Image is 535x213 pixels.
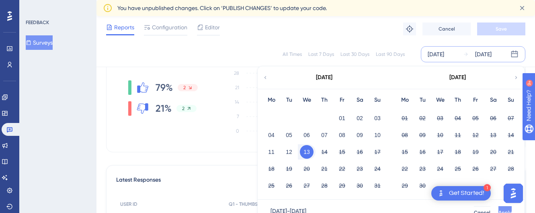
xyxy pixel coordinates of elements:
[156,102,172,115] span: 21%
[504,111,518,125] button: 07
[117,3,327,13] span: You have unpublished changes. Click on ‘PUBLISH CHANGES’ to update your code.
[449,189,484,198] div: Get Started!
[300,145,314,159] button: 13
[335,145,349,159] button: 15
[316,73,332,82] div: [DATE]
[229,201,283,207] span: Q1 - THUMBS UP/DOWN
[298,95,316,105] div: We
[316,95,333,105] div: Th
[156,81,173,94] span: 79%
[504,128,518,142] button: 14
[318,145,331,159] button: 14
[26,19,49,26] div: FEEDBACK
[436,188,446,198] img: launcher-image-alternative-text
[451,145,465,159] button: 18
[264,162,278,176] button: 18
[282,179,296,193] button: 26
[26,35,53,50] button: Surveys
[398,179,412,193] button: 29
[353,179,367,193] button: 30
[484,184,491,191] div: 1
[300,162,314,176] button: 20
[205,23,220,32] span: Editor
[235,85,239,90] tspan: 21
[398,128,412,142] button: 08
[486,111,500,125] button: 06
[353,145,367,159] button: 16
[234,70,239,76] tspan: 28
[428,49,444,59] div: [DATE]
[182,105,184,112] span: 2
[371,179,384,193] button: 31
[371,111,384,125] button: 03
[19,2,50,12] span: Need Help?
[469,128,482,142] button: 12
[469,145,482,159] button: 19
[300,128,314,142] button: 06
[353,162,367,176] button: 23
[475,49,492,59] div: [DATE]
[353,128,367,142] button: 09
[114,23,134,32] span: Reports
[308,51,334,57] div: Last 7 Days
[262,95,280,105] div: Mo
[431,186,491,201] div: Open Get Started! checklist, remaining modules: 1
[282,162,296,176] button: 19
[152,23,187,32] span: Configuration
[183,84,186,91] span: 2
[486,128,500,142] button: 13
[496,26,507,32] span: Save
[376,51,405,57] div: Last 90 Days
[416,128,429,142] button: 09
[398,111,412,125] button: 01
[416,162,429,176] button: 23
[433,128,447,142] button: 10
[280,95,298,105] div: Tu
[371,162,384,176] button: 24
[371,128,384,142] button: 10
[55,4,59,10] div: 9+
[486,162,500,176] button: 27
[300,179,314,193] button: 27
[416,145,429,159] button: 16
[264,179,278,193] button: 25
[282,145,296,159] button: 12
[449,73,466,82] div: [DATE]
[477,23,525,35] button: Save
[237,114,239,119] tspan: 7
[335,162,349,176] button: 22
[501,181,525,205] iframe: UserGuiding AI Assistant Launcher
[451,162,465,176] button: 25
[116,175,161,190] span: Latest Responses
[449,95,467,105] div: Th
[504,162,518,176] button: 28
[335,111,349,125] button: 01
[264,128,278,142] button: 04
[451,128,465,142] button: 11
[469,162,482,176] button: 26
[451,111,465,125] button: 04
[416,111,429,125] button: 02
[414,95,431,105] div: Tu
[439,26,455,32] span: Cancel
[282,128,296,142] button: 05
[283,51,302,57] div: All Times
[467,95,484,105] div: Fr
[371,145,384,159] button: 17
[504,145,518,159] button: 21
[351,95,369,105] div: Sa
[486,145,500,159] button: 20
[433,111,447,125] button: 03
[335,179,349,193] button: 29
[333,95,351,105] div: Fr
[398,162,412,176] button: 22
[340,51,369,57] div: Last 30 Days
[484,95,502,105] div: Sa
[120,201,137,207] span: USER ID
[469,111,482,125] button: 05
[433,145,447,159] button: 17
[369,95,386,105] div: Su
[318,162,331,176] button: 21
[396,95,414,105] div: Mo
